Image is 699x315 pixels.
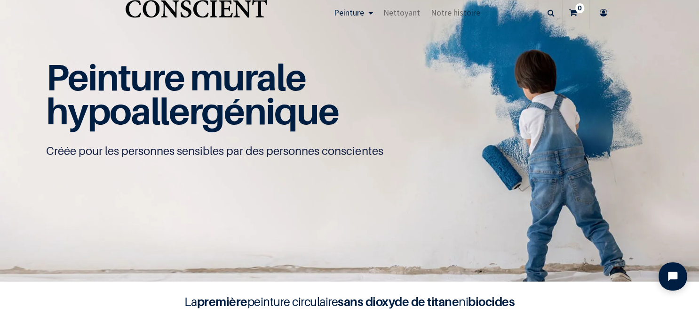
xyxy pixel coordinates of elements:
span: Nettoyant [383,7,420,18]
span: Peinture murale [46,55,305,99]
iframe: Tidio Chat [651,254,695,299]
span: hypoallergénique [46,89,338,133]
span: Notre histoire [430,7,480,18]
h4: La peinture circulaire ni [161,293,538,311]
b: biocides [468,294,515,309]
span: Peinture [334,7,364,18]
sup: 0 [575,3,584,13]
b: première [197,294,247,309]
p: Créée pour les personnes sensibles par des personnes conscientes [46,144,652,159]
b: sans dioxyde de titane [338,294,459,309]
